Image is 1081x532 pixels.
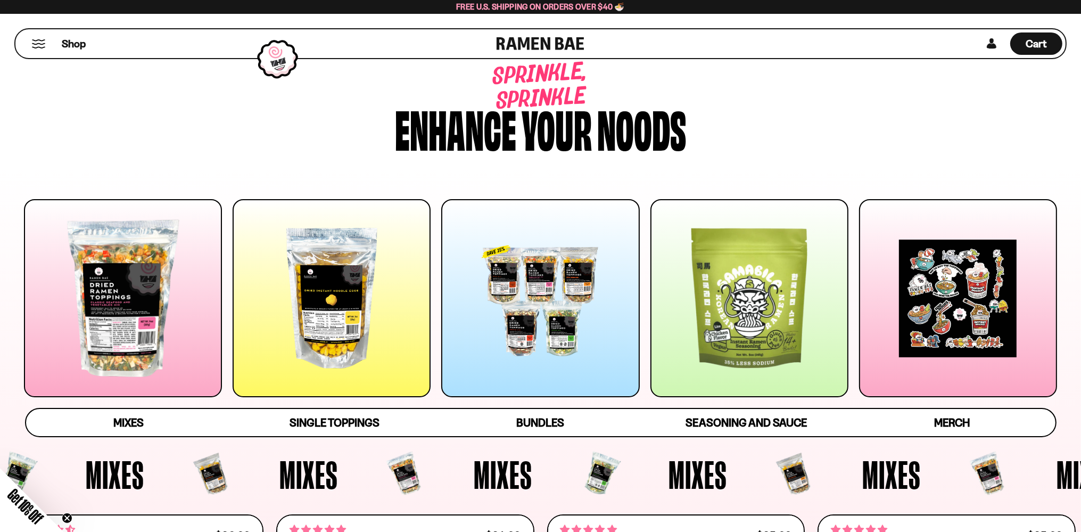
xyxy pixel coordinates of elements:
[643,409,849,436] a: Seasoning and Sauce
[395,102,516,153] div: Enhance
[5,486,46,527] span: Get 10% Off
[26,409,232,436] a: Mixes
[935,416,970,429] span: Merch
[516,416,564,429] span: Bundles
[686,416,807,429] span: Seasoning and Sauce
[232,409,438,436] a: Single Toppings
[279,455,338,494] span: Mixes
[113,416,144,429] span: Mixes
[522,102,592,153] div: your
[474,455,532,494] span: Mixes
[62,513,72,523] button: Close teaser
[1026,37,1047,50] span: Cart
[62,37,86,51] span: Shop
[849,409,1055,436] a: Merch
[669,455,727,494] span: Mixes
[31,39,46,48] button: Mobile Menu Trigger
[456,2,625,12] span: Free U.S. Shipping on Orders over $40 🍜
[1010,29,1062,58] div: Cart
[597,102,686,153] div: noods
[862,455,921,494] span: Mixes
[86,455,144,494] span: Mixes
[290,416,379,429] span: Single Toppings
[438,409,643,436] a: Bundles
[62,32,86,55] a: Shop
